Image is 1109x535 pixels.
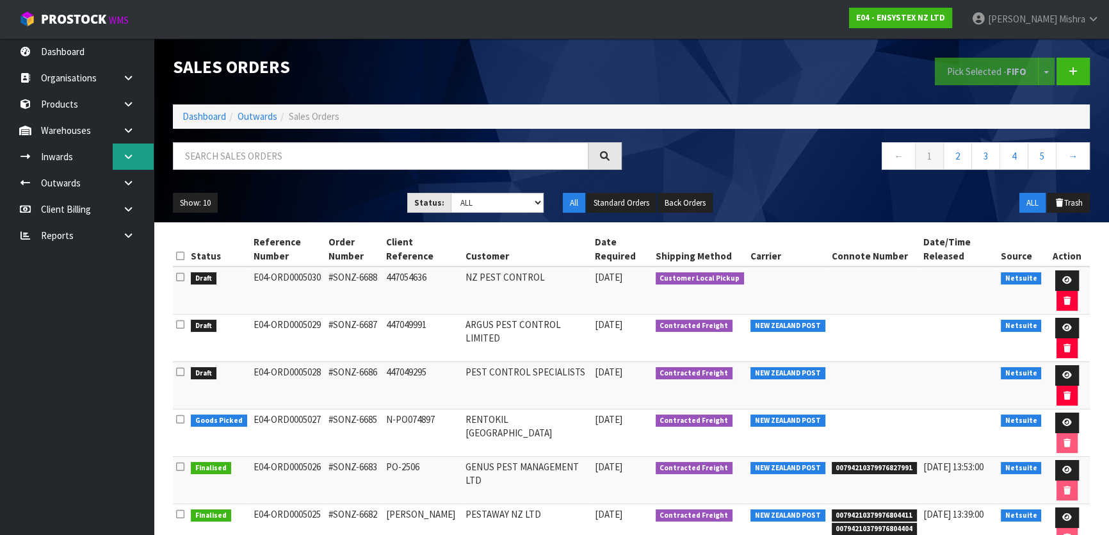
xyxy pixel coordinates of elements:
[462,267,592,315] td: NZ PEST CONTROL
[971,142,1000,170] a: 3
[191,272,216,285] span: Draft
[592,232,652,267] th: Date Required
[1044,232,1090,267] th: Action
[462,409,592,457] td: RENTOKIL [GEOGRAPHIC_DATA]
[1001,320,1042,333] span: Netsuite
[188,232,250,267] th: Status
[325,232,382,267] th: Order Number
[414,197,444,208] strong: Status:
[1056,142,1090,170] a: →
[832,509,918,522] span: 00794210379976804411
[250,267,326,315] td: E04-ORD0005030
[462,457,592,504] td: GENUS PEST MANAGEMENT LTD
[829,232,921,267] th: Connote Number
[325,315,382,362] td: #SONZ-6687
[1028,142,1056,170] a: 5
[587,193,656,213] button: Standard Orders
[383,232,462,267] th: Client Reference
[988,13,1057,25] span: [PERSON_NAME]
[656,415,733,427] span: Contracted Freight
[920,232,998,267] th: Date/Time Released
[250,362,326,409] td: E04-ORD0005028
[595,366,622,378] span: [DATE]
[383,362,462,409] td: 447049295
[1001,367,1042,380] span: Netsuite
[656,509,733,522] span: Contracted Freight
[250,232,326,267] th: Reference Number
[383,267,462,315] td: 447054636
[1001,509,1042,522] span: Netsuite
[325,409,382,457] td: #SONZ-6685
[915,142,944,170] a: 1
[656,367,733,380] span: Contracted Freight
[658,193,713,213] button: Back Orders
[750,320,825,333] span: NEW ZEALAND POST
[1047,193,1090,213] button: Trash
[750,367,825,380] span: NEW ZEALAND POST
[383,457,462,504] td: PO-2506
[289,110,339,122] span: Sales Orders
[656,272,745,285] span: Customer Local Pickup
[849,8,952,28] a: E04 - ENSYSTEX NZ LTD
[325,267,382,315] td: #SONZ-6688
[656,320,733,333] span: Contracted Freight
[462,232,592,267] th: Customer
[595,413,622,425] span: [DATE]
[19,11,35,27] img: cube-alt.png
[923,508,984,520] span: [DATE] 13:39:00
[173,142,588,170] input: Search sales orders
[656,462,733,475] span: Contracted Freight
[173,58,622,77] h1: Sales Orders
[750,415,825,427] span: NEW ZEALAND POST
[882,142,916,170] a: ←
[747,232,829,267] th: Carrier
[383,315,462,362] td: 447049991
[652,232,748,267] th: Shipping Method
[595,508,622,520] span: [DATE]
[191,462,231,475] span: Finalised
[832,462,918,475] span: 00794210379976827991
[462,362,592,409] td: PEST CONTROL SPECIALISTS
[173,193,218,213] button: Show: 10
[191,415,247,427] span: Goods Picked
[595,461,622,473] span: [DATE]
[1007,65,1026,78] strong: FIFO
[325,457,382,504] td: #SONZ-6683
[923,461,984,473] span: [DATE] 13:53:00
[109,14,129,26] small: WMS
[595,318,622,331] span: [DATE]
[250,409,326,457] td: E04-ORD0005027
[563,193,585,213] button: All
[943,142,972,170] a: 2
[856,12,945,23] strong: E04 - ENSYSTEX NZ LTD
[191,367,216,380] span: Draft
[325,362,382,409] td: #SONZ-6686
[641,142,1090,174] nav: Page navigation
[250,315,326,362] td: E04-ORD0005029
[383,409,462,457] td: N-PO074897
[595,271,622,283] span: [DATE]
[1019,193,1046,213] button: ALL
[1000,142,1028,170] a: 4
[191,320,216,333] span: Draft
[1001,462,1042,475] span: Netsuite
[191,509,231,522] span: Finalised
[935,58,1039,85] button: Pick Selected -FIFO
[750,509,825,522] span: NEW ZEALAND POST
[750,462,825,475] span: NEW ZEALAND POST
[238,110,277,122] a: Outwards
[1059,13,1085,25] span: Mishra
[250,457,326,504] td: E04-ORD0005026
[1001,415,1042,427] span: Netsuite
[41,11,106,28] span: ProStock
[182,110,226,122] a: Dashboard
[998,232,1045,267] th: Source
[1001,272,1042,285] span: Netsuite
[462,315,592,362] td: ARGUS PEST CONTROL LIMITED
